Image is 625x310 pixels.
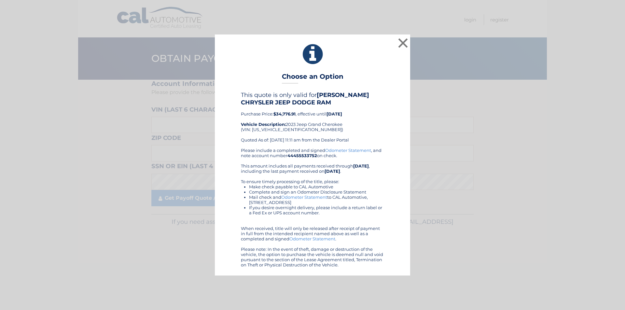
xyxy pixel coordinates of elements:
li: Make check payable to CAL Automotive [249,184,384,189]
h4: This quote is only valid for [241,91,384,106]
a: Odometer Statement [325,148,371,153]
button: × [396,36,410,49]
div: Purchase Price: , effective until 2023 Jeep Grand Cherokee (VIN: [US_VEHICLE_IDENTIFICATION_NUMBE... [241,91,384,147]
h3: Choose an Option [282,73,343,84]
div: Please include a completed and signed , and note account number on check. This amount includes al... [241,148,384,267]
b: [PERSON_NAME] CHRYSLER JEEP DODGE RAM [241,91,369,106]
a: Odometer Statement [281,195,327,200]
li: Complete and sign an Odometer Disclosure Statement [249,189,384,195]
b: [DATE] [353,163,369,168]
b: 44455533752 [287,153,317,158]
a: Odometer Statement [289,236,335,241]
li: Mail check and to CAL Automotive, [STREET_ADDRESS] [249,195,384,205]
li: If you desire overnight delivery, please include a return label or a Fed Ex or UPS account number. [249,205,384,215]
b: [DATE] [326,111,342,116]
b: [DATE] [325,168,340,174]
b: $34,776.91 [273,111,296,116]
strong: Vehicle Description: [241,122,286,127]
